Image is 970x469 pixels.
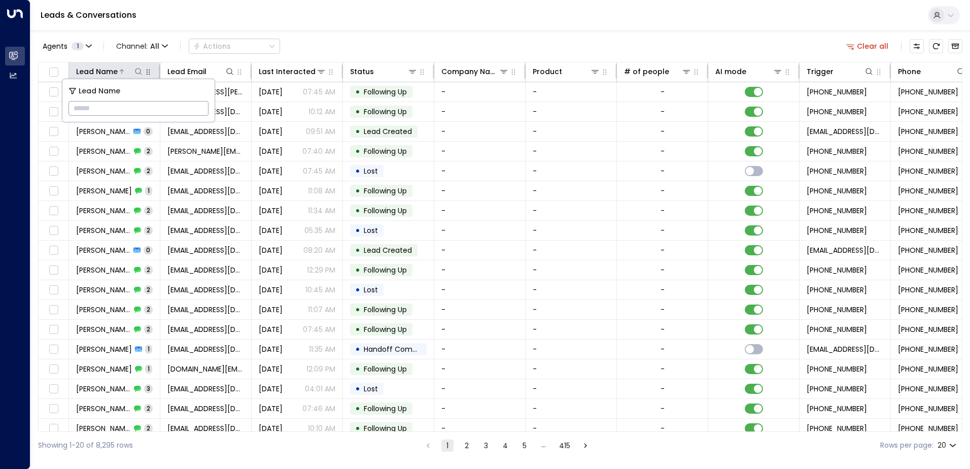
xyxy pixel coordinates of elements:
span: Toggle select row [47,125,60,138]
td: - [434,221,526,240]
span: Lead Name [79,85,120,97]
div: Company Name [441,65,509,78]
span: Toggle select row [47,224,60,237]
span: +447939297561 [898,404,958,414]
span: +447735869011 [898,166,958,176]
div: Phone [898,65,921,78]
td: - [434,280,526,299]
td: - [526,340,617,359]
span: 0 [144,246,153,254]
span: +447939297561 [807,404,867,414]
span: David Sharpe [76,324,131,334]
span: Following Up [364,186,407,196]
span: Lead Created [364,126,412,137]
td: - [526,102,617,121]
button: Go to page 4 [499,440,511,452]
span: +447856227545 [807,285,867,295]
span: Toggle select row [47,284,60,296]
span: Following Up [364,265,407,275]
td: - [434,241,526,260]
td: - [434,260,526,280]
td: - [526,260,617,280]
button: Go to next page [579,440,592,452]
span: +447939240705 [898,245,958,255]
p: 10:45 AM [305,285,335,295]
div: - [661,87,665,97]
span: Toggle select row [47,244,60,257]
span: Jul 25, 2025 [259,423,283,433]
td: - [434,201,526,220]
div: Actions [193,42,231,51]
span: Aug 08, 2025 [259,285,283,295]
div: Last Interacted [259,65,326,78]
span: email@rahelhussain.co.uk [167,245,244,255]
span: +447932677654 [898,107,958,117]
span: scogey75@icloud.com [167,166,244,176]
div: - [661,225,665,236]
span: Aug 03, 2025 [259,364,283,374]
div: Button group with a nested menu [189,39,280,54]
span: Ellen Osborne [76,126,130,137]
span: 1 [72,42,84,50]
div: • [355,301,360,318]
td: - [434,122,526,141]
span: Aug 16, 2025 [259,186,283,196]
span: +447900936334 [898,87,958,97]
div: • [355,143,360,160]
td: - [526,241,617,260]
span: Following Up [364,305,407,315]
div: Product [533,65,562,78]
span: Following Up [364,146,407,156]
td: - [526,142,617,161]
span: Handoff Completed [364,344,435,354]
span: Lost [364,285,378,295]
button: Go to page 415 [557,440,572,452]
span: +447748646581 [807,364,867,374]
span: +447748646581 [898,364,958,374]
div: • [355,261,360,279]
td: - [526,379,617,398]
span: Aug 03, 2025 [259,126,283,137]
td: - [526,300,617,319]
span: Following Up [364,107,407,117]
span: Aug 12, 2025 [259,324,283,334]
td: - [434,82,526,102]
span: Toggle select row [47,403,60,415]
span: Aug 12, 2025 [259,146,283,156]
span: Jul 30, 2025 [259,265,283,275]
div: • [355,83,360,100]
td: - [526,221,617,240]
span: Aug 12, 2025 [259,344,283,354]
div: - [661,146,665,156]
div: - [661,265,665,275]
div: - [661,344,665,354]
td: - [434,161,526,181]
span: 2 [144,166,153,175]
span: +447735869011 [807,166,867,176]
span: Toggle select row [47,86,60,98]
span: e.goodby@hotmail.co.uk [167,126,244,137]
span: Lost [364,384,378,394]
td: - [434,102,526,121]
span: 2 [144,285,153,294]
td: - [526,280,617,299]
span: Becky Haigh [76,206,131,216]
span: Aug 03, 2025 [259,107,283,117]
span: +447932677654 [807,107,867,117]
span: andreicriss077@gmail.com [167,423,244,433]
div: • [355,123,360,140]
p: 05:35 AM [304,225,335,236]
p: 10:10 AM [308,423,335,433]
div: • [355,202,360,219]
span: Lost [364,225,378,236]
span: Andrei Dejica [76,423,131,433]
a: Leads & Conversations [41,9,136,21]
span: Toggle select row [47,165,60,178]
span: Jul 30, 2025 [259,384,283,394]
span: Jul 28, 2025 [259,225,283,236]
td: - [526,82,617,102]
span: +447800609948 [898,206,958,216]
div: • [355,222,360,239]
span: pdwarren18@gmail.com [167,305,244,315]
span: Joshua Menon [76,384,131,394]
